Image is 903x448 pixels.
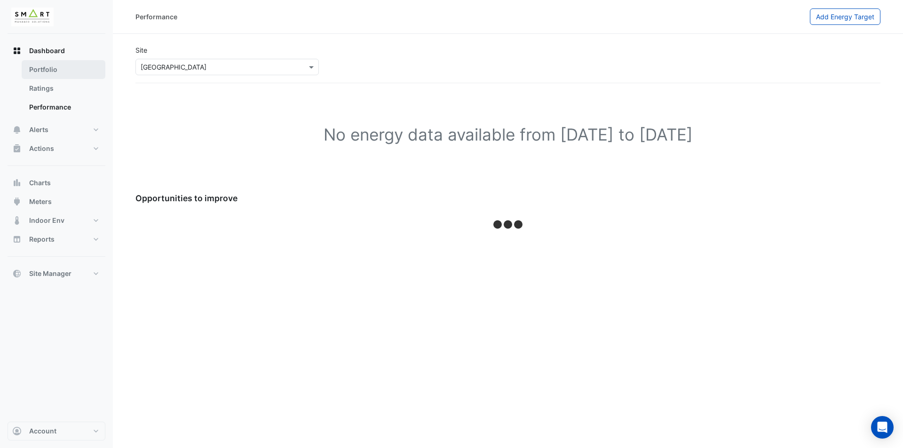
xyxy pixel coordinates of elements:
[29,216,64,225] span: Indoor Env
[8,139,105,158] button: Actions
[29,178,51,188] span: Charts
[11,8,54,26] img: Company Logo
[12,46,22,55] app-icon: Dashboard
[22,60,105,79] a: Portfolio
[8,173,105,192] button: Charts
[29,46,65,55] span: Dashboard
[8,230,105,249] button: Reports
[22,79,105,98] a: Ratings
[810,8,880,25] button: Add Energy Target
[135,12,177,22] div: Performance
[12,144,22,153] app-icon: Actions
[29,197,52,206] span: Meters
[135,193,880,203] h5: Opportunities to improve
[8,120,105,139] button: Alerts
[8,264,105,283] button: Site Manager
[871,416,894,439] div: Open Intercom Messenger
[12,197,22,206] app-icon: Meters
[12,216,22,225] app-icon: Indoor Env
[22,98,105,117] a: Performance
[29,144,54,153] span: Actions
[12,125,22,134] app-icon: Alerts
[29,235,55,244] span: Reports
[150,125,865,144] h1: No energy data available from [DATE] to [DATE]
[12,178,22,188] app-icon: Charts
[135,45,147,55] label: Site
[29,125,48,134] span: Alerts
[12,235,22,244] app-icon: Reports
[12,269,22,278] app-icon: Site Manager
[8,211,105,230] button: Indoor Env
[8,422,105,440] button: Account
[8,60,105,120] div: Dashboard
[29,426,56,436] span: Account
[816,13,874,21] span: Add Energy Target
[8,192,105,211] button: Meters
[29,269,71,278] span: Site Manager
[8,41,105,60] button: Dashboard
